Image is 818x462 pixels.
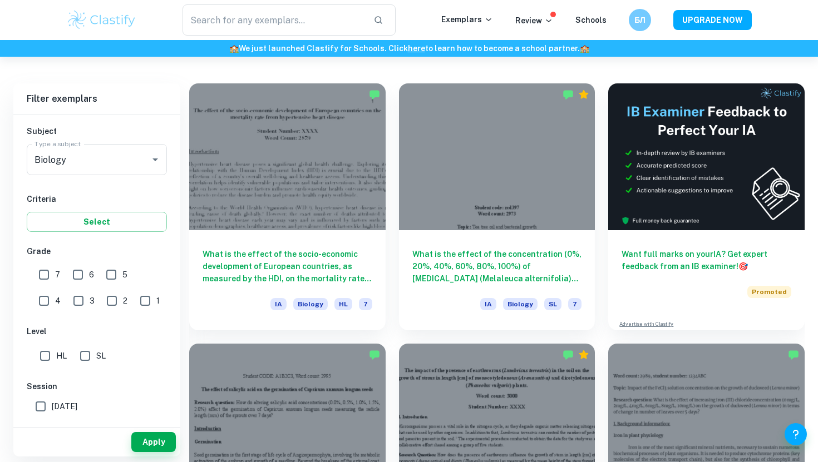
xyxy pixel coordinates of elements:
img: Marked [369,349,380,360]
h6: БЛ [634,14,647,26]
img: Marked [563,349,574,360]
h6: Subject [27,125,167,137]
span: 2 [123,295,127,307]
span: 🏫 [580,44,589,53]
h6: We just launched Clastify for Schools. Click to learn how to become a school partner. [2,42,816,54]
span: 3 [90,295,95,307]
p: Review [515,14,553,27]
a: Advertise with Clastify [619,320,673,328]
img: Marked [369,89,380,100]
label: Type a subject [35,139,81,148]
span: Biology [503,298,538,310]
img: Marked [563,89,574,100]
div: Premium [578,349,589,360]
a: Schools [575,16,607,24]
button: Help and Feedback [785,423,807,445]
h6: Want full marks on your IA ? Get expert feedback from an IB examiner! [622,248,791,272]
span: SL [96,350,106,362]
span: IA [270,298,287,310]
span: 5 [122,269,127,281]
a: What is the effect of the socio-economic development of European countries, as measured by the HD... [189,83,386,330]
span: 4 [55,295,61,307]
img: Clastify logo [66,9,137,31]
span: 7 [568,298,582,310]
span: HL [334,298,352,310]
img: Thumbnail [608,83,805,230]
span: [DATE] [52,423,77,435]
h6: What is the effect of the socio-economic development of European countries, as measured by the HD... [203,248,372,285]
img: Marked [788,349,799,360]
a: Want full marks on yourIA? Get expert feedback from an IB examiner!PromotedAdvertise with Clastify [608,83,805,330]
h6: What is the effect of the concentration (0%, 20%, 40%, 60%, 80%, 100%) of [MEDICAL_DATA] (Melaleu... [412,248,582,285]
span: HL [56,350,67,362]
button: БЛ [629,9,651,31]
button: UPGRADE NOW [673,10,752,30]
span: 7 [55,269,60,281]
div: Premium [578,89,589,100]
h6: Session [27,380,167,393]
input: Search for any exemplars... [183,4,364,36]
span: 1 [156,295,160,307]
span: Biology [293,298,328,310]
p: Exemplars [441,13,493,26]
h6: Criteria [27,193,167,205]
h6: Grade [27,245,167,257]
a: What is the effect of the concentration (0%, 20%, 40%, 60%, 80%, 100%) of [MEDICAL_DATA] (Melaleu... [399,83,595,330]
span: 6 [89,269,94,281]
span: Promoted [747,286,791,298]
a: here [408,44,425,53]
button: Open [147,152,163,167]
span: 🏫 [229,44,239,53]
button: Select [27,212,167,232]
span: 7 [359,298,372,310]
span: IA [480,298,496,310]
h6: Filter exemplars [13,83,180,115]
h6: Level [27,325,167,337]
button: Apply [131,432,176,452]
span: [DATE] [52,400,77,413]
span: 🎯 [738,262,748,271]
span: SL [544,298,561,310]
